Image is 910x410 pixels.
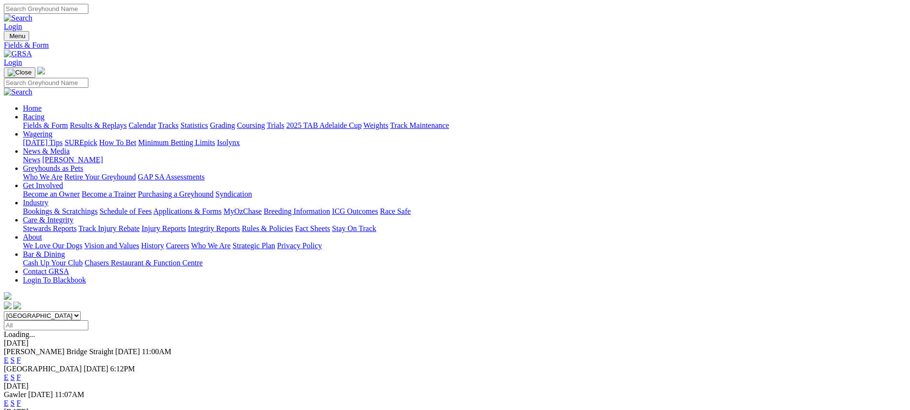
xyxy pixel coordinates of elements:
[23,121,906,130] div: Racing
[141,224,186,232] a: Injury Reports
[217,138,240,147] a: Isolynx
[23,250,65,258] a: Bar & Dining
[4,31,29,41] button: Toggle navigation
[23,259,83,267] a: Cash Up Your Club
[128,121,156,129] a: Calendar
[215,190,252,198] a: Syndication
[23,138,63,147] a: [DATE] Tips
[64,138,97,147] a: SUREpick
[188,224,240,232] a: Integrity Reports
[4,330,35,338] span: Loading...
[84,242,139,250] a: Vision and Values
[23,216,74,224] a: Care & Integrity
[4,14,32,22] img: Search
[224,207,262,215] a: MyOzChase
[23,113,44,121] a: Racing
[277,242,322,250] a: Privacy Policy
[332,207,378,215] a: ICG Outcomes
[17,373,21,381] a: F
[23,130,53,138] a: Wagering
[4,347,113,356] span: [PERSON_NAME] Bridge Straight
[78,224,139,232] a: Track Injury Rebate
[380,207,410,215] a: Race Safe
[191,242,231,250] a: Who We Are
[23,173,63,181] a: Who We Are
[4,78,88,88] input: Search
[4,50,32,58] img: GRSA
[23,242,82,250] a: We Love Our Dogs
[85,259,203,267] a: Chasers Restaurant & Function Centre
[4,365,82,373] span: [GEOGRAPHIC_DATA]
[28,390,53,399] span: [DATE]
[23,156,906,164] div: News & Media
[23,242,906,250] div: About
[4,373,9,381] a: E
[4,302,11,309] img: facebook.svg
[115,347,140,356] span: [DATE]
[23,138,906,147] div: Wagering
[84,365,108,373] span: [DATE]
[23,181,63,189] a: Get Involved
[23,267,69,275] a: Contact GRSA
[4,41,906,50] a: Fields & Form
[10,32,25,40] span: Menu
[4,382,906,390] div: [DATE]
[4,88,32,96] img: Search
[23,147,70,155] a: News & Media
[4,339,906,347] div: [DATE]
[23,190,80,198] a: Become an Owner
[264,207,330,215] a: Breeding Information
[4,356,9,364] a: E
[4,58,22,66] a: Login
[23,224,906,233] div: Care & Integrity
[17,399,21,407] a: F
[23,276,86,284] a: Login To Blackbook
[4,320,88,330] input: Select date
[4,22,22,31] a: Login
[153,207,222,215] a: Applications & Forms
[64,173,136,181] a: Retire Your Greyhound
[4,4,88,14] input: Search
[13,302,21,309] img: twitter.svg
[233,242,275,250] a: Strategic Plan
[23,224,76,232] a: Stewards Reports
[295,224,330,232] a: Fact Sheets
[110,365,135,373] span: 6:12PM
[4,67,35,78] button: Toggle navigation
[82,190,136,198] a: Become a Trainer
[23,207,906,216] div: Industry
[23,121,68,129] a: Fields & Form
[23,190,906,199] div: Get Involved
[138,138,215,147] a: Minimum Betting Limits
[4,292,11,300] img: logo-grsa-white.png
[23,259,906,267] div: Bar & Dining
[242,224,293,232] a: Rules & Policies
[37,67,45,74] img: logo-grsa-white.png
[55,390,85,399] span: 11:07AM
[181,121,208,129] a: Statistics
[4,390,26,399] span: Gawler
[141,242,164,250] a: History
[11,356,15,364] a: S
[23,233,42,241] a: About
[23,164,83,172] a: Greyhounds as Pets
[99,207,151,215] a: Schedule of Fees
[210,121,235,129] a: Grading
[23,207,97,215] a: Bookings & Scratchings
[364,121,388,129] a: Weights
[158,121,179,129] a: Tracks
[332,224,376,232] a: Stay On Track
[23,156,40,164] a: News
[11,399,15,407] a: S
[11,373,15,381] a: S
[138,190,214,198] a: Purchasing a Greyhound
[237,121,265,129] a: Coursing
[8,69,32,76] img: Close
[23,104,42,112] a: Home
[99,138,137,147] a: How To Bet
[166,242,189,250] a: Careers
[23,173,906,181] div: Greyhounds as Pets
[4,399,9,407] a: E
[23,199,48,207] a: Industry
